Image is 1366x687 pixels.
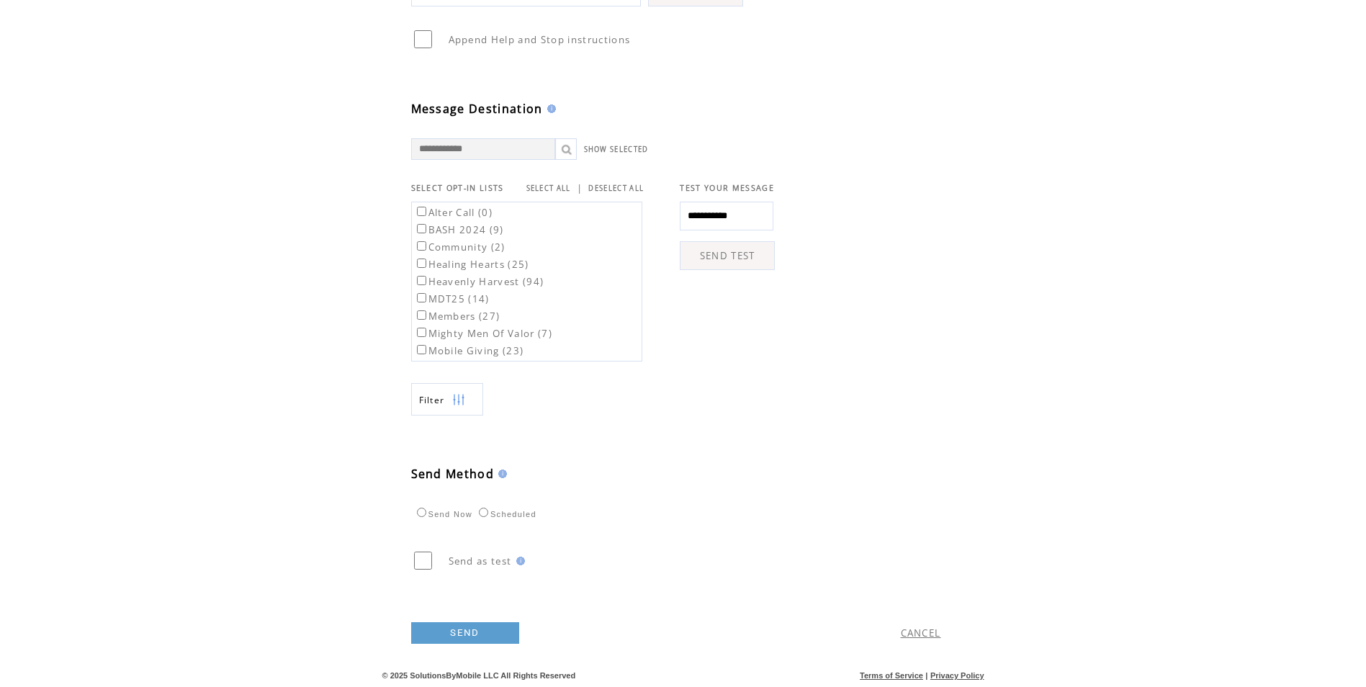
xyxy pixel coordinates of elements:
[413,510,472,518] label: Send Now
[494,470,507,478] img: help.gif
[419,394,445,406] span: Show filters
[411,183,504,193] span: SELECT OPT-IN LISTS
[414,327,553,340] label: Mighty Men Of Valor (7)
[930,671,984,680] a: Privacy Policy
[414,223,504,236] label: BASH 2024 (9)
[417,241,426,251] input: Community (2)
[414,344,524,357] label: Mobile Giving (23)
[414,258,529,271] label: Healing Hearts (25)
[449,33,631,46] span: Append Help and Stop instructions
[543,104,556,113] img: help.gif
[417,328,426,337] input: Mighty Men Of Valor (7)
[414,275,544,288] label: Heavenly Harvest (94)
[417,508,426,517] input: Send Now
[411,466,495,482] span: Send Method
[577,181,583,194] span: |
[680,183,774,193] span: TEST YOUR MESSAGE
[411,101,543,117] span: Message Destination
[512,557,525,565] img: help.gif
[414,206,493,219] label: Alter Call (0)
[901,627,941,639] a: CANCEL
[449,554,512,567] span: Send as test
[414,292,490,305] label: MDT25 (14)
[680,241,775,270] a: SEND TEST
[860,671,923,680] a: Terms of Service
[925,671,927,680] span: |
[526,184,571,193] a: SELECT ALL
[411,622,519,644] a: SEND
[452,384,465,416] img: filters.png
[417,259,426,268] input: Healing Hearts (25)
[584,145,649,154] a: SHOW SELECTED
[417,207,426,216] input: Alter Call (0)
[479,508,488,517] input: Scheduled
[417,224,426,233] input: BASH 2024 (9)
[417,345,426,354] input: Mobile Giving (23)
[417,293,426,302] input: MDT25 (14)
[588,184,644,193] a: DESELECT ALL
[414,241,505,253] label: Community (2)
[414,310,500,323] label: Members (27)
[417,276,426,285] input: Heavenly Harvest (94)
[417,310,426,320] input: Members (27)
[411,383,483,416] a: Filter
[475,510,536,518] label: Scheduled
[382,671,576,680] span: © 2025 SolutionsByMobile LLC All Rights Reserved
